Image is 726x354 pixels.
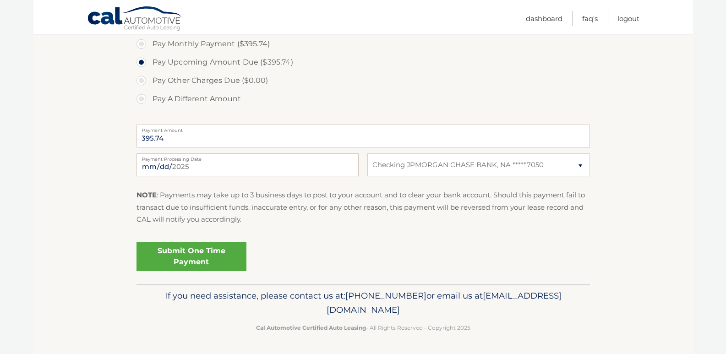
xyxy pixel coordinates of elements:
a: FAQ's [582,11,598,26]
label: Payment Processing Date [136,153,359,161]
a: Submit One Time Payment [136,242,246,271]
p: : Payments may take up to 3 business days to post to your account and to clear your bank account.... [136,189,590,225]
a: Dashboard [526,11,562,26]
a: Logout [617,11,639,26]
label: Pay A Different Amount [136,90,590,108]
label: Pay Other Charges Due ($0.00) [136,71,590,90]
strong: Cal Automotive Certified Auto Leasing [256,324,366,331]
p: If you need assistance, please contact us at: or email us at [142,289,584,318]
label: Pay Upcoming Amount Due ($395.74) [136,53,590,71]
label: Payment Amount [136,125,590,132]
strong: NOTE [136,191,157,199]
input: Payment Date [136,153,359,176]
a: Cal Automotive [87,6,183,33]
input: Payment Amount [136,125,590,147]
span: [PHONE_NUMBER] [345,290,426,301]
p: - All Rights Reserved - Copyright 2025 [142,323,584,332]
label: Pay Monthly Payment ($395.74) [136,35,590,53]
